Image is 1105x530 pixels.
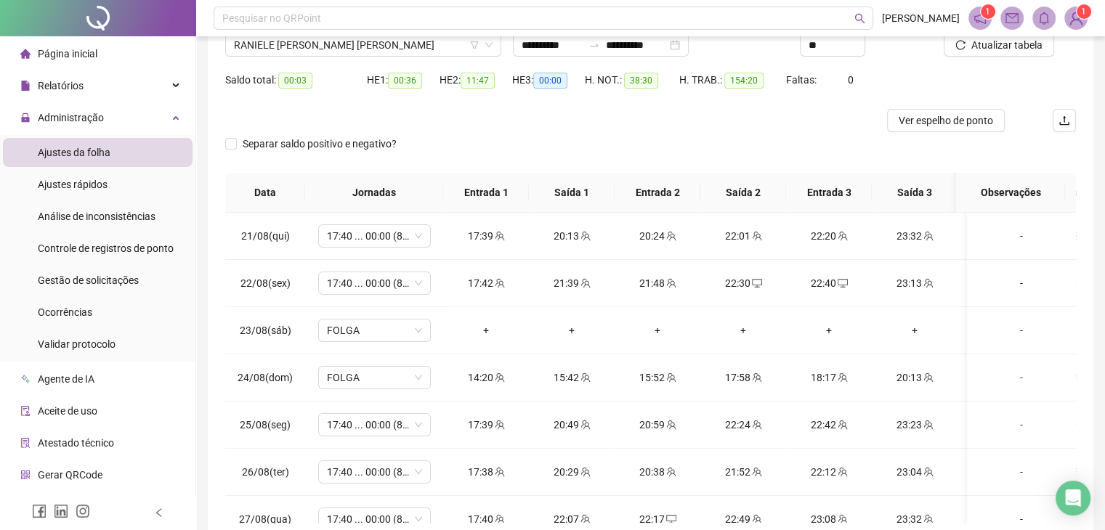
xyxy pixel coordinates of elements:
span: team [922,231,934,241]
span: audit [20,406,31,416]
span: team [750,231,762,241]
span: team [493,467,505,477]
div: 22:07 [541,511,603,527]
span: team [665,420,676,430]
span: swap-right [588,39,600,51]
span: 17:40 ... 00:00 (8 HORAS) [327,508,422,530]
div: 20:59 [626,417,689,433]
div: + [883,322,946,338]
span: 17:40 ... 00:00 (8 HORAS) [327,461,422,483]
div: 22:01 [712,228,774,244]
span: Agente de IA [38,373,94,385]
div: HE 1: [367,72,440,89]
div: Open Intercom Messenger [1056,481,1090,515]
sup: 1 [981,4,995,19]
th: Observações [956,173,1065,213]
span: team [836,420,848,430]
div: + [541,322,603,338]
span: linkedin [54,504,68,518]
span: team [579,514,591,524]
div: 23:04 [883,464,946,480]
span: desktop [665,514,676,524]
span: Separar saldo positivo e negativo? [237,136,402,152]
div: 14:20 [455,370,517,386]
div: HE 2: [440,72,512,89]
span: notification [974,12,987,25]
span: qrcode [20,470,31,480]
span: upload [1059,115,1070,126]
span: RANIELE CARVALHO DA CUNHA [234,34,493,56]
span: Gerar QRCode [38,469,102,481]
div: H. NOT.: [585,72,679,89]
span: Gestão de solicitações [38,274,139,286]
span: team [665,372,676,383]
span: 1 [1081,7,1086,17]
span: desktop [836,278,848,288]
span: [PERSON_NAME] [882,10,960,26]
span: lock [20,113,31,123]
div: 22:12 [798,464,860,480]
span: team [665,231,676,241]
span: to [588,39,600,51]
span: 22/08(sex) [240,277,291,289]
div: HE 3: [512,72,585,89]
span: Aceite de uso [38,405,97,417]
span: 00:03 [278,73,312,89]
span: Atualizar tabela [971,37,1043,53]
div: 23:32 [883,228,946,244]
span: team [493,278,505,288]
th: Entrada 2 [615,173,700,213]
span: Página inicial [38,48,97,60]
th: Entrada 1 [443,173,529,213]
div: 23:13 [883,275,946,291]
span: 25/08(seg) [240,419,291,431]
div: 15:52 [626,370,689,386]
span: 17:40 ... 00:00 (8 HORAS) [327,414,422,436]
span: team [665,278,676,288]
span: 17:40 ... 00:00 (8 HORAS) [327,225,422,247]
div: 23:23 [883,417,946,433]
span: team [750,372,762,383]
div: 20:13 [541,228,603,244]
div: 17:38 [455,464,517,480]
span: Faltas: [786,74,819,86]
span: team [493,372,505,383]
sup: Atualize o seu contato no menu Meus Dados [1077,4,1091,19]
div: 23:08 [798,511,860,527]
div: 22:20 [798,228,860,244]
span: 27/08(qua) [239,513,291,525]
button: Ver espelho de ponto [887,109,1005,132]
span: team [836,372,848,383]
div: + [798,322,860,338]
span: Validar protocolo [38,338,116,350]
div: 20:49 [541,417,603,433]
span: mail [1005,12,1019,25]
th: Saída 1 [529,173,615,213]
span: Atestado técnico [38,437,114,449]
span: 38:30 [624,73,658,89]
div: 22:42 [798,417,860,433]
div: 17:58 [712,370,774,386]
div: + [626,322,689,338]
div: 22:24 [712,417,774,433]
span: filter [470,41,479,49]
div: 20:24 [626,228,689,244]
span: Ajustes rápidos [38,179,108,190]
span: team [579,372,591,383]
span: 00:36 [388,73,422,89]
div: 17:39 [455,228,517,244]
div: 17:39 [455,417,517,433]
span: team [836,514,848,524]
div: 20:13 [883,370,946,386]
button: Atualizar tabela [944,33,1054,57]
div: 22:40 [798,275,860,291]
span: 11:47 [461,73,495,89]
span: 26/08(ter) [242,466,289,478]
div: 22:17 [626,511,689,527]
div: - [979,275,1064,291]
span: home [20,49,31,59]
div: - [979,370,1064,386]
span: 23/08(sáb) [240,325,291,336]
span: 1 [985,7,990,17]
div: - [979,511,1064,527]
